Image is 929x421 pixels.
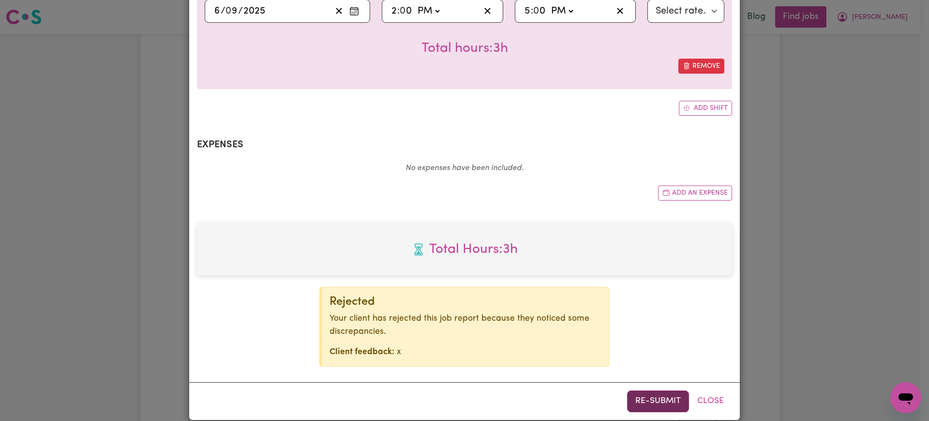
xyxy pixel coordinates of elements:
span: 0 [400,6,405,16]
span: : [397,6,400,16]
span: / [221,6,225,16]
input: -- [391,4,397,18]
button: Enter the date of care work [346,4,362,18]
span: 0 [225,6,231,16]
strong: Client feedback: [330,348,394,356]
span: Rejected [330,296,375,308]
input: -- [214,4,221,18]
iframe: Button to launch messaging window [890,382,921,413]
p: Your client has rejected this job report because they noticed some discrepancies. [330,312,601,338]
span: 0 [533,6,539,16]
button: Remove this shift [678,59,724,74]
button: Clear date [331,4,346,18]
span: Total hours worked: 3 hours [421,42,508,55]
input: -- [524,4,531,18]
p: x [330,346,601,359]
input: -- [534,4,546,18]
input: -- [226,4,238,18]
button: Add another expense [658,186,732,201]
span: / [238,6,243,16]
input: -- [400,4,413,18]
span: : [531,6,533,16]
em: No expenses have been included. [405,164,524,172]
input: ---- [243,4,266,18]
button: Add another shift [679,101,732,116]
h2: Expenses [197,139,732,151]
button: Re-submit this job report [627,390,689,412]
button: Close [689,390,732,412]
span: Total hours worked: 3 hours [205,239,724,260]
